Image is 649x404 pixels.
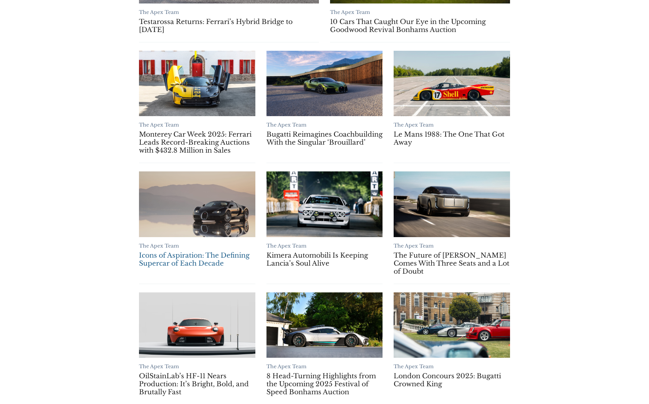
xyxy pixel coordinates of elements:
a: Monterey Car Week 2025: Ferrari Leads Record-Breaking Auctions with $432.8 Million in Sales [139,51,255,116]
a: Testarossa Returns: Ferrari’s Hybrid Bridge to [DATE] [139,18,319,34]
a: Icons of Aspiration: The Defining Supercar of Each Decade [139,171,255,237]
a: London Concours 2025: Bugatti Crowned King [394,372,510,388]
a: The Apex Team [266,363,306,370]
a: The Apex Team [139,243,179,249]
a: 8 Head-Turning Highlights from the Upcoming 2025 Festival of Speed Bonhams Auction [266,292,383,358]
a: 10 Cars That Caught Our Eye in the Upcoming Goodwood Revival Bonhams Auction [330,18,510,34]
a: OilStainLab’s HF-11 Nears Production: It’s Bright, Bold, and Brutally Fast [139,292,255,358]
a: The Apex Team [394,122,434,128]
a: Bugatti Reimagines Coachbuilding With the Singular ‘Brouillard’ [266,130,383,146]
a: The Apex Team [266,122,306,128]
a: The Apex Team [394,363,434,370]
a: Kimera Automobili Is Keeping Lancia’s Soul Alive [266,171,383,237]
a: The Apex Team [266,243,306,249]
a: The Apex Team [394,243,434,249]
a: The Apex Team [330,9,370,15]
a: The Apex Team [139,363,179,370]
a: Icons of Aspiration: The Defining Supercar of Each Decade [139,251,255,267]
a: The Future of Bentley Comes With Three Seats and a Lot of Doubt [394,171,510,237]
a: London Concours 2025: Bugatti Crowned King [394,292,510,358]
a: Kimera Automobili Is Keeping Lancia’s Soul Alive [266,251,383,267]
a: Monterey Car Week 2025: Ferrari Leads Record-Breaking Auctions with $432.8 Million in Sales [139,130,255,154]
a: The Apex Team [139,122,179,128]
a: OilStainLab’s HF-11 Nears Production: It’s Bright, Bold, and Brutally Fast [139,372,255,396]
a: Le Mans 1988: The One That Got Away [394,130,510,146]
a: Le Mans 1988: The One That Got Away [394,51,510,116]
a: The Future of [PERSON_NAME] Comes With Three Seats and a Lot of Doubt [394,251,510,275]
a: The Apex Team [139,9,179,15]
a: 8 Head-Turning Highlights from the Upcoming 2025 Festival of Speed Bonhams Auction [266,372,383,396]
a: Bugatti Reimagines Coachbuilding With the Singular ‘Brouillard’ [266,51,383,116]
